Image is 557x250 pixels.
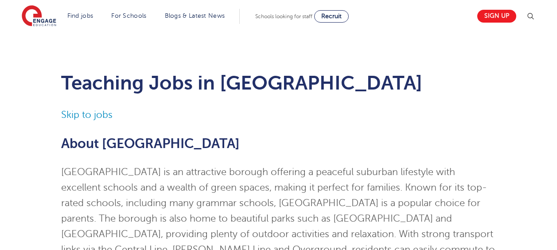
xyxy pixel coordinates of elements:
a: Find jobs [67,12,93,19]
span: Schools looking for staff [255,13,312,20]
span: Recruit [321,13,342,20]
a: Sign up [477,10,516,23]
img: Engage Education [22,5,56,27]
a: Skip to jobs [61,109,113,120]
a: For Schools [111,12,146,19]
a: Recruit [314,10,349,23]
a: Blogs & Latest News [165,12,225,19]
h1: Teaching Jobs in [GEOGRAPHIC_DATA] [61,72,496,94]
span: About [GEOGRAPHIC_DATA] [61,136,240,151]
